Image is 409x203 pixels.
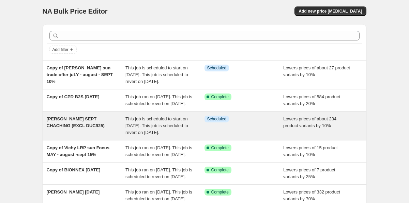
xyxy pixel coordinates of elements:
span: Lowers prices of 584 product variants by 20% [283,94,340,106]
span: Scheduled [207,65,227,71]
span: [PERSON_NAME] [DATE] [47,189,100,194]
span: This job is scheduled to start on [DATE]. This job is scheduled to revert on [DATE]. [125,116,188,135]
span: This job ran on [DATE]. This job is scheduled to revert on [DATE]. [125,94,192,106]
span: Copy of Vichy LRP sun Focus MAY - august -sept 15% [47,145,109,157]
span: Copy of BIONNEX [DATE] [47,167,101,172]
span: Complete [211,189,229,195]
span: Copy of [PERSON_NAME] sun trade offer juLY - august - SEPT 10% [47,65,113,84]
span: Add new price [MEDICAL_DATA] [299,9,362,14]
span: [PERSON_NAME] SEPT CHACHING (EXCL DUC925) [47,116,105,128]
span: Lowers prices of 332 product variants by 70% [283,189,340,201]
span: Complete [211,167,229,173]
span: Complete [211,145,229,151]
span: This job ran on [DATE]. This job is scheduled to revert on [DATE]. [125,145,192,157]
span: Complete [211,94,229,100]
span: Lowers prices of 7 product variants by 25% [283,167,335,179]
span: Lowers prices of 15 product variants by 10% [283,145,338,157]
span: This job is scheduled to start on [DATE]. This job is scheduled to revert on [DATE]. [125,65,188,84]
span: Scheduled [207,116,227,122]
span: This job ran on [DATE]. This job is scheduled to revert on [DATE]. [125,189,192,201]
span: Lowers prices of about 234 product variants by 10% [283,116,336,128]
span: NA Bulk Price Editor [43,7,108,15]
button: Add filter [49,46,77,54]
span: This job ran on [DATE]. This job is scheduled to revert on [DATE]. [125,167,192,179]
span: Add filter [52,47,69,52]
span: Lowers prices of about 27 product variants by 10% [283,65,350,77]
button: Add new price [MEDICAL_DATA] [294,6,366,16]
span: Copy of CPD B2S [DATE] [47,94,100,99]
